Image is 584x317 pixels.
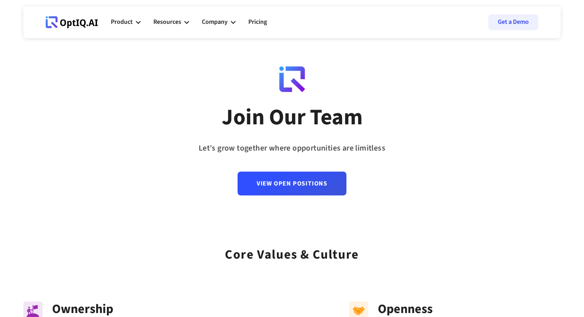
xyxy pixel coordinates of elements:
div: Company [202,10,236,34]
a: Get a Demo [488,14,538,30]
div: Openness [378,302,561,317]
div: Product [111,10,141,34]
div: Join Our Team [222,104,363,131]
div: Resources [153,10,189,34]
a: Webflow Homepage [46,10,98,34]
a: View Open Positions [238,172,346,195]
a: Pricing [248,10,267,34]
div: Company [202,17,228,27]
div: Ownership [52,302,235,317]
div: Resources [153,17,181,27]
div: Let’s grow together where opportunities are limitless [199,141,385,156]
div: Core values & Culture [225,237,359,265]
div: Product [111,17,133,27]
